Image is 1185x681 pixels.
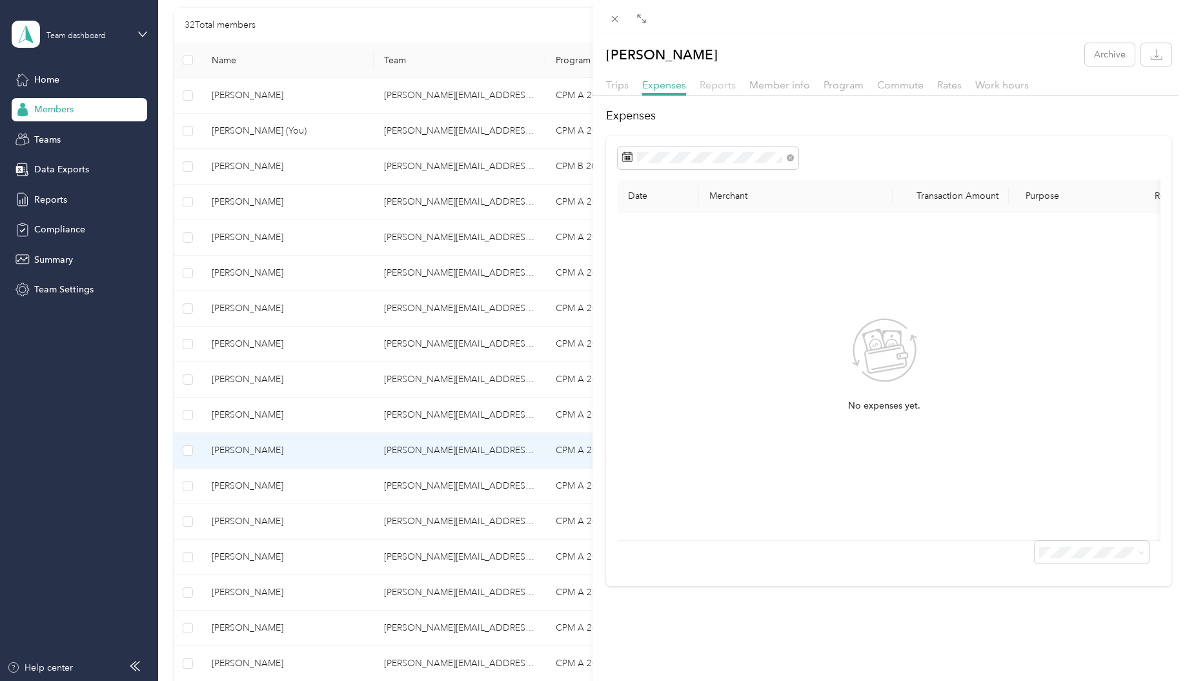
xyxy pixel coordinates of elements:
[642,79,686,91] span: Expenses
[893,180,1009,212] th: Transaction Amount
[699,180,893,212] th: Merchant
[606,79,629,91] span: Trips
[749,79,810,91] span: Member info
[848,399,920,413] span: No expenses yet.
[1113,609,1185,681] iframe: Everlance-gr Chat Button Frame
[1085,43,1135,66] button: Archive
[877,79,924,91] span: Commute
[618,180,699,212] th: Date
[606,107,1171,125] h2: Expenses
[937,79,962,91] span: Rates
[606,43,718,66] p: [PERSON_NAME]
[975,79,1029,91] span: Work hours
[1019,190,1060,201] span: Purpose
[700,79,736,91] span: Reports
[824,79,864,91] span: Program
